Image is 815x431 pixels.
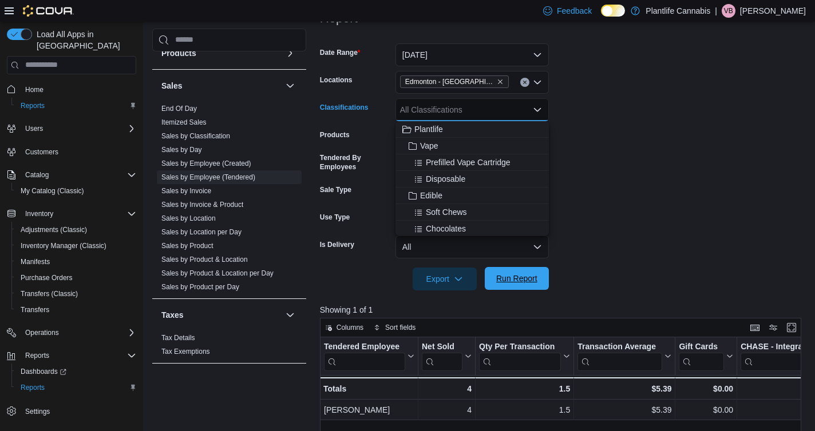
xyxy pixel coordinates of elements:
[161,241,213,250] span: Sales by Product
[21,82,136,97] span: Home
[21,207,58,221] button: Inventory
[324,341,405,352] div: Tendered Employee
[16,255,136,269] span: Manifests
[283,46,297,60] button: Products
[2,167,141,183] button: Catalog
[479,341,561,370] div: Qty Per Transaction
[2,143,141,160] button: Customers
[533,105,542,114] button: Close list of options
[320,185,351,194] label: Sale Type
[320,48,361,57] label: Date Range
[740,4,806,18] p: [PERSON_NAME]
[2,206,141,222] button: Inventory
[395,221,549,237] button: Chocolates
[161,347,210,356] span: Tax Exemptions
[321,321,368,334] button: Columns
[679,403,733,417] div: $0.00
[323,382,414,396] div: Totals
[369,321,420,334] button: Sort fields
[11,183,141,199] button: My Catalog (Classic)
[161,283,239,291] a: Sales by Product per Day
[21,145,136,159] span: Customers
[21,101,45,110] span: Reports
[21,326,64,340] button: Operations
[21,383,45,392] span: Reports
[21,405,54,418] a: Settings
[21,404,136,418] span: Settings
[2,325,141,341] button: Operations
[577,341,662,352] div: Transaction Average
[324,341,405,370] div: Tendered Employee
[161,228,242,236] a: Sales by Location per Day
[161,214,216,223] span: Sales by Location
[2,402,141,419] button: Settings
[16,303,136,317] span: Transfers
[16,239,136,253] span: Inventory Manager (Classic)
[25,351,49,360] span: Reports
[420,140,438,151] span: Vape
[748,321,762,334] button: Keyboard shortcuts
[21,241,106,250] span: Inventory Manager (Classic)
[161,132,230,140] a: Sales by Classification
[395,171,549,187] button: Disposable
[161,269,274,278] span: Sales by Product & Location per Day
[161,309,281,321] button: Taxes
[161,214,216,222] a: Sales by Location
[161,118,207,126] a: Itemized Sales
[16,381,136,394] span: Reports
[11,270,141,286] button: Purchase Orders
[16,223,136,237] span: Adjustments (Classic)
[766,321,780,334] button: Display options
[25,85,43,94] span: Home
[395,204,549,221] button: Soft Chews
[21,122,48,135] button: Users
[16,99,136,113] span: Reports
[16,271,136,285] span: Purchase Orders
[577,341,671,370] button: Transaction Average
[422,341,462,370] div: Net Sold
[337,323,363,332] span: Columns
[557,5,592,17] span: Feedback
[385,323,416,332] span: Sort fields
[400,75,509,88] span: Edmonton - Windermere Currents
[152,102,306,298] div: Sales
[395,43,549,66] button: [DATE]
[2,81,141,98] button: Home
[11,286,141,302] button: Transfers (Classic)
[16,184,89,198] a: My Catalog (Classic)
[283,308,297,322] button: Taxes
[422,382,472,396] div: 4
[11,254,141,270] button: Manifests
[161,146,202,154] a: Sales by Day
[324,341,414,370] button: Tendered Employee
[11,364,141,380] a: Dashboards
[320,240,354,249] label: Is Delivery
[679,341,724,370] div: Gift Card Sales
[11,98,141,114] button: Reports
[426,157,511,168] span: Prefilled Vape Cartridge
[16,287,82,301] a: Transfers (Classic)
[161,348,210,356] a: Tax Exemptions
[2,121,141,137] button: Users
[496,273,537,284] span: Run Report
[25,328,59,337] span: Operations
[420,190,442,201] span: Edible
[324,403,414,417] div: [PERSON_NAME]
[32,29,136,51] span: Load All Apps in [GEOGRAPHIC_DATA]
[479,382,570,396] div: 1.5
[715,4,717,18] p: |
[161,228,242,237] span: Sales by Location per Day
[161,47,281,59] button: Products
[577,382,671,396] div: $5.39
[21,207,136,221] span: Inventory
[320,213,350,222] label: Use Type
[161,186,211,195] span: Sales by Invoice
[16,287,136,301] span: Transfers (Classic)
[21,145,63,159] a: Customers
[479,341,570,370] button: Qty Per Transaction
[497,78,504,85] button: Remove Edmonton - Windermere Currents from selection in this group
[161,159,251,167] a: Sales by Employee (Created)
[161,255,248,264] span: Sales by Product & Location
[2,348,141,364] button: Reports
[413,268,477,290] button: Export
